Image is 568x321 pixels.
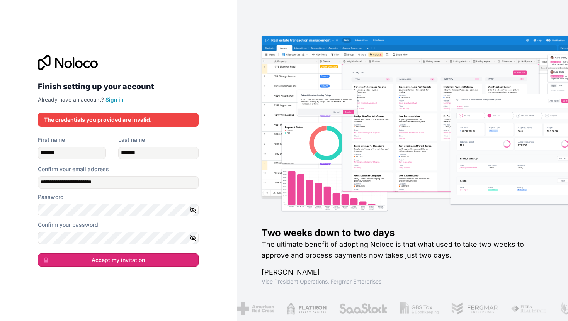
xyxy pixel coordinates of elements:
[286,302,327,315] img: /assets/flatiron-C8eUkumj.png
[38,176,199,189] input: Email address
[236,302,274,315] img: /assets/american-red-cross-BAupjrZR.png
[262,239,544,261] h2: The ultimate benefit of adopting Noloco is that what used to take two weeks to approve and proces...
[44,116,192,124] div: The credentials you provided are invalid.
[38,96,104,103] span: Already have an account?
[118,136,145,144] label: Last name
[38,165,109,173] label: Confirm your email address
[262,267,544,278] h1: [PERSON_NAME]
[511,302,547,315] img: /assets/fiera-fwj2N5v4.png
[38,136,65,144] label: First name
[38,232,199,244] input: Confirm password
[262,278,544,285] h1: Vice President Operations , Fergmar Enterprises
[262,227,544,239] h1: Two weeks down to two days
[38,80,199,93] h2: Finish setting up your account
[38,253,199,267] button: Accept my invitation
[118,147,199,159] input: family-name
[339,302,388,315] img: /assets/saastock-C6Zbiodz.png
[38,204,199,216] input: Password
[38,221,98,229] label: Confirm your password
[38,193,64,201] label: Password
[400,302,439,315] img: /assets/gbstax-C-GtDUiK.png
[105,96,123,103] a: Sign in
[38,147,106,159] input: given-name
[451,302,498,315] img: /assets/fergmar-CudnrXN5.png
